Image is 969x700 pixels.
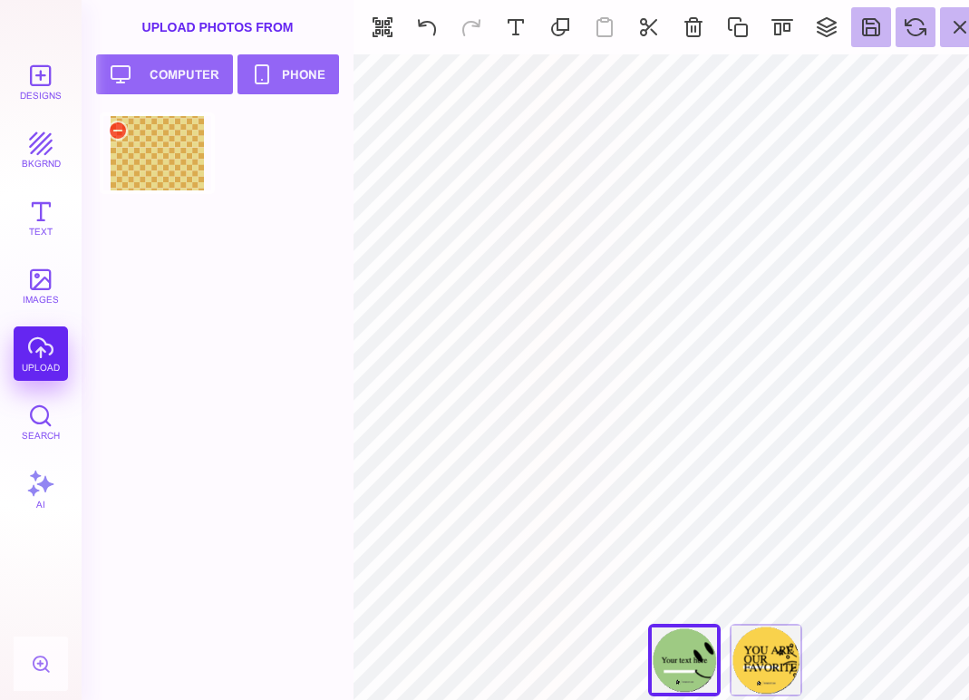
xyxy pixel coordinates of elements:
button: Phone [237,54,339,94]
button: bkgrnd [14,122,68,177]
button: Designs [14,54,68,109]
button: Computer [96,54,233,94]
button: AI [14,462,68,517]
button: Text [14,190,68,245]
button: Search [14,394,68,449]
button: images [14,258,68,313]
